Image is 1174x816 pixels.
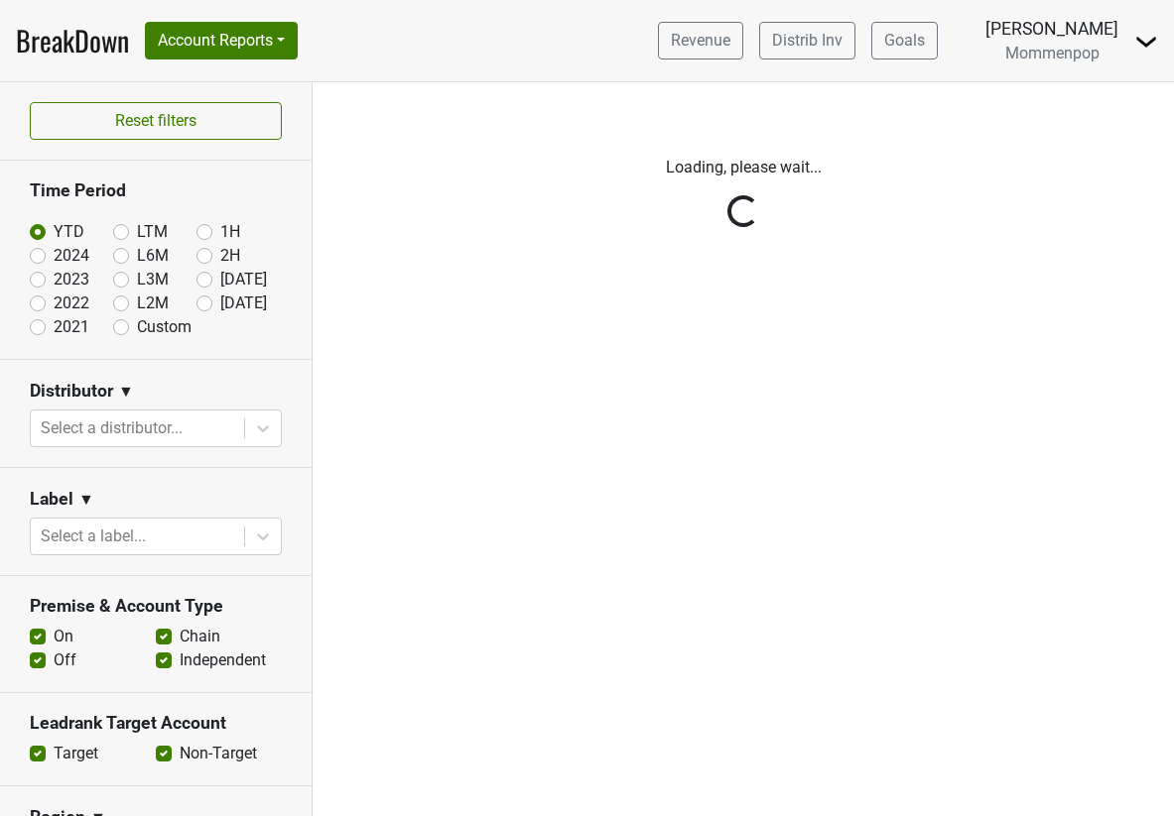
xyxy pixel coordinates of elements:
[658,22,743,59] a: Revenue
[16,20,129,61] a: BreakDown
[327,156,1159,179] p: Loading, please wait...
[871,22,938,59] a: Goals
[145,22,298,59] button: Account Reports
[1134,30,1158,54] img: Dropdown Menu
[985,16,1118,42] div: [PERSON_NAME]
[1005,44,1100,62] span: Mommenpop
[759,22,855,59] a: Distrib Inv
